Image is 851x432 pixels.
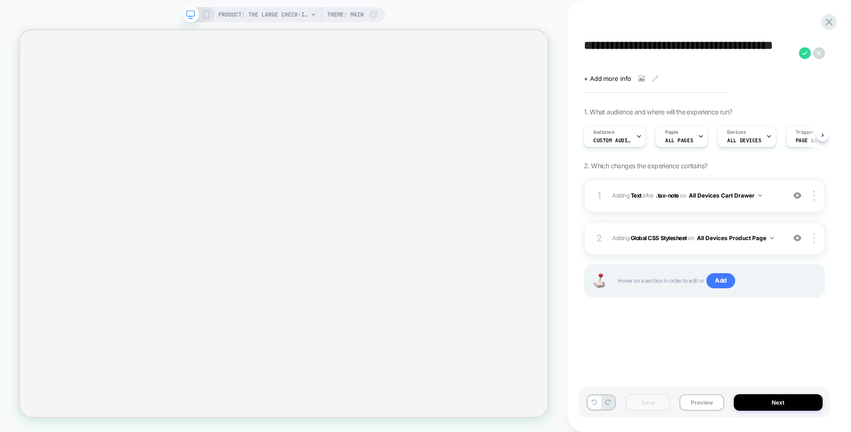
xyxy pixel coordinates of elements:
button: All Devices Product Page [697,232,774,244]
span: on [688,233,694,243]
b: Text [631,192,642,199]
span: PRODUCT: The Large Check-In Roller in Glossy Lavender [218,7,308,22]
span: .tax-note [656,192,679,199]
span: Pages [665,129,678,136]
span: ALL PAGES [665,137,693,144]
button: All Devices Cart Drawer [689,190,762,201]
span: ALL DEVICES [727,137,761,144]
span: 2. Which changes the experience contains? [584,162,707,170]
span: AFTER [643,192,654,199]
span: on [680,190,686,201]
img: down arrow [758,194,762,197]
button: Preview [679,394,724,411]
span: Custom Audience [593,137,631,144]
span: Adding [612,232,780,244]
span: Hover on a section in order to edit or [618,273,815,288]
div: 1 [594,187,604,204]
img: close [813,190,815,201]
span: Page Load [796,137,824,144]
div: 2 [594,230,604,247]
button: Next [734,394,823,411]
button: Save [625,394,670,411]
span: + Add more info [584,75,631,82]
span: Theme: MAIN [327,7,364,22]
img: crossed eye [793,234,801,242]
img: down arrow [770,237,774,239]
img: close [813,233,815,243]
span: 1. What audience and where will the experience run? [584,108,732,116]
span: Audience [593,129,615,136]
span: Trigger [796,129,814,136]
span: Add [706,273,735,288]
span: Adding [612,192,642,199]
img: Joystick [590,273,608,288]
span: Devices [727,129,746,136]
b: Global CSS Stylesheet [631,234,687,242]
img: crossed eye [793,191,801,199]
